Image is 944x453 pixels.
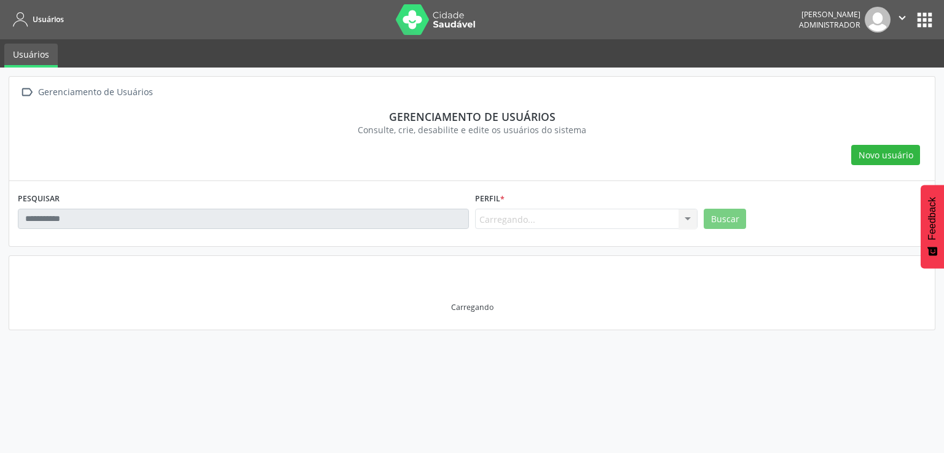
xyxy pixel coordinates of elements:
[859,149,913,161] span: Novo usuário
[927,197,938,240] span: Feedback
[4,44,58,68] a: Usuários
[475,190,505,209] label: Perfil
[451,302,494,312] div: Carregando
[26,123,918,136] div: Consulte, crie, desabilite e edite os usuários do sistema
[36,83,155,101] div: Gerenciamento de Usuários
[704,209,746,230] button: Buscar
[26,110,918,123] div: Gerenciamento de usuários
[18,83,36,101] i: 
[895,11,909,25] i: 
[851,145,920,166] button: Novo usuário
[914,9,935,31] button: apps
[18,190,60,209] label: PESQUISAR
[865,7,891,33] img: img
[921,185,944,268] button: Feedback - Mostrar pesquisa
[891,7,914,33] button: 
[799,20,860,30] span: Administrador
[18,83,155,101] a:  Gerenciamento de Usuários
[33,14,64,25] span: Usuários
[9,9,64,29] a: Usuários
[799,9,860,20] div: [PERSON_NAME]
